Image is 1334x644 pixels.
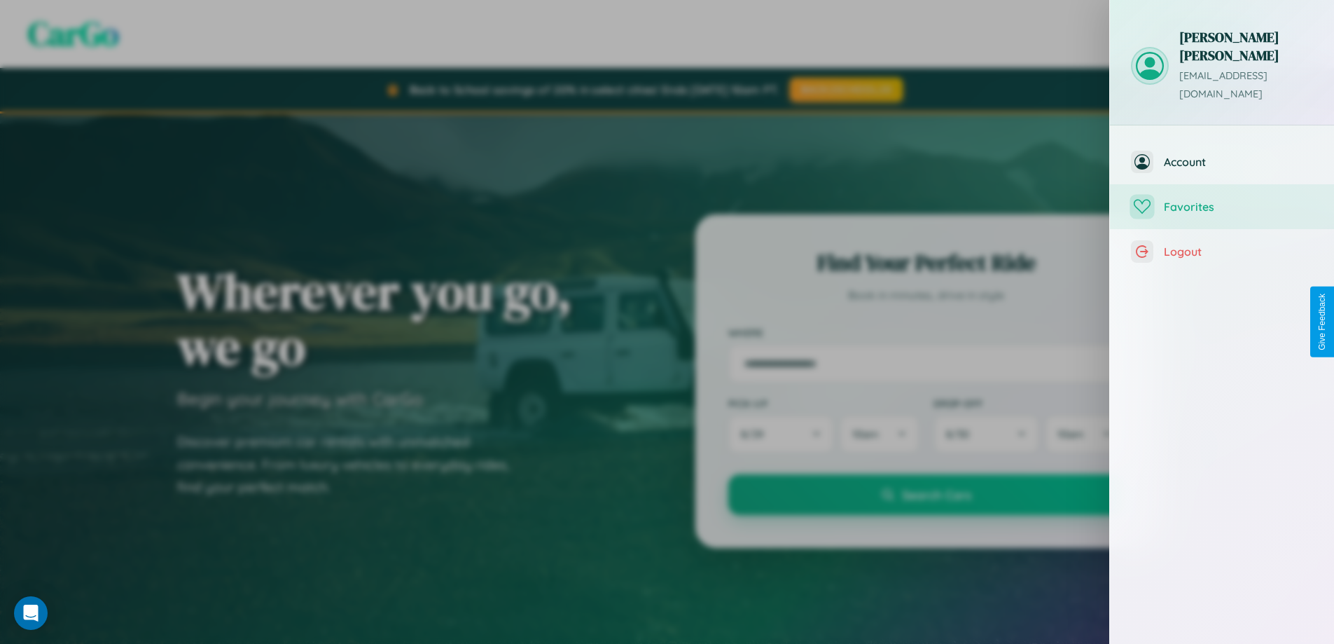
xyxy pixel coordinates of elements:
h3: [PERSON_NAME] [PERSON_NAME] [1179,28,1313,64]
div: Give Feedback [1317,294,1327,350]
span: Logout [1164,245,1313,259]
div: Open Intercom Messenger [14,596,48,630]
span: Favorites [1164,200,1313,214]
button: Logout [1110,229,1334,274]
button: Favorites [1110,184,1334,229]
p: [EMAIL_ADDRESS][DOMAIN_NAME] [1179,67,1313,104]
button: Account [1110,139,1334,184]
span: Account [1164,155,1313,169]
